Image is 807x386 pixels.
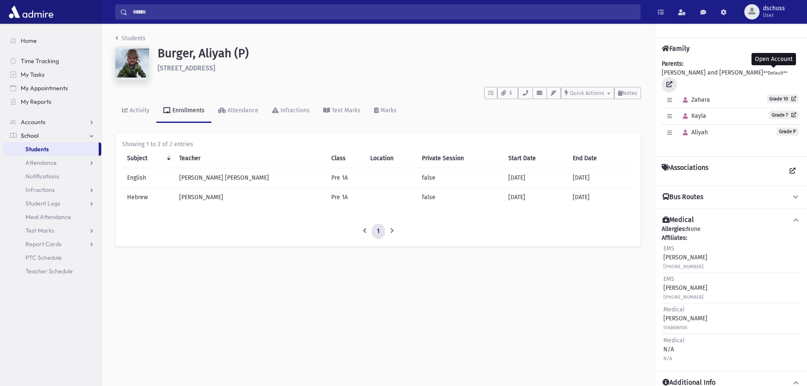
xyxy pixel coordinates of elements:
a: Grade 10 [767,94,799,103]
button: Notes [614,87,641,99]
a: 1 [372,224,385,239]
span: Zahara [679,96,710,103]
small: [PHONE_NUMBER] [663,294,704,300]
span: My Appointments [21,84,68,92]
div: Showing 1 to 2 of 2 entries [122,140,634,149]
small: N/A [663,356,672,361]
td: [DATE] [503,168,568,188]
span: Accounts [21,118,45,126]
a: Accounts [3,115,101,129]
img: AdmirePro [7,3,55,20]
th: End Date [568,149,634,168]
a: Marks [367,99,403,123]
td: [DATE] [568,188,634,207]
div: [PERSON_NAME] and [PERSON_NAME] [662,59,800,150]
h4: Associations [662,164,708,179]
span: Grade P [776,128,799,136]
a: Grade 7 [769,111,799,119]
a: Infractions [265,99,316,123]
a: Enrollments [156,99,211,123]
span: Report Cards [25,240,61,248]
span: My Reports [21,98,51,106]
div: Marks [379,107,397,114]
th: Class [326,149,365,168]
a: Students [115,35,146,42]
b: Allergies: [662,225,686,233]
h6: [STREET_ADDRESS] [158,64,641,72]
div: Test Marks [330,107,361,114]
a: Students [3,142,99,156]
b: Parents: [662,60,683,67]
span: EMS [663,245,674,252]
th: Teacher [174,149,326,168]
a: Activity [115,99,156,123]
span: Medical [663,337,685,344]
button: Medical [662,216,800,225]
a: My Reports [3,95,101,108]
h1: Burger, Aliyah (P) [158,46,641,61]
a: PTC Schedule [3,251,101,264]
td: Pre 1A [326,188,365,207]
div: Activity [128,107,150,114]
span: EMS [663,275,674,283]
input: Search [128,4,640,19]
div: Open Account [752,53,796,65]
span: Teacher Schedule [25,267,73,275]
span: Attendance [25,159,57,167]
td: [DATE] [568,168,634,188]
small: 5168686100 [663,325,687,330]
span: Medical [663,306,685,313]
a: School [3,129,101,142]
a: Attendance [211,99,265,123]
th: Subject [122,149,174,168]
span: PTC Schedule [25,254,62,261]
td: [PERSON_NAME] [PERSON_NAME] [174,168,326,188]
div: [PERSON_NAME] [663,305,707,332]
div: N/A [663,336,685,363]
span: School [21,132,39,139]
a: Time Tracking [3,54,101,68]
a: Student Logs [3,197,101,210]
span: User [763,12,785,19]
th: Start Date [503,149,568,168]
td: false [417,188,503,207]
b: Affiliates: [662,234,687,242]
a: View all Associations [785,164,800,179]
h4: Bus Routes [663,193,703,202]
button: Bus Routes [662,193,800,202]
td: [PERSON_NAME] [174,188,326,207]
span: Students [25,145,49,153]
a: Test Marks [3,224,101,237]
button: 5 [497,87,518,99]
div: [PERSON_NAME] [663,275,707,301]
span: Test Marks [25,227,54,234]
a: Infractions [3,183,101,197]
a: Notifications [3,169,101,183]
span: Notifications [25,172,59,180]
span: Home [21,37,37,44]
span: Quick Actions [570,90,604,96]
span: dschuss [763,5,785,12]
td: Hebrew [122,188,174,207]
a: Test Marks [316,99,367,123]
a: Home [3,34,101,47]
span: 5 [507,89,514,97]
a: Attendance [3,156,101,169]
td: English [122,168,174,188]
td: false [417,168,503,188]
span: Meal Attendance [25,213,71,221]
div: Infractions [279,107,310,114]
span: My Tasks [21,71,44,78]
th: Location [365,149,417,168]
small: [PHONE_NUMBER] [663,264,704,269]
span: Kayla [679,112,706,119]
nav: breadcrumb [115,34,146,46]
span: Time Tracking [21,57,59,65]
a: My Tasks [3,68,101,81]
a: Report Cards [3,237,101,251]
h4: Family [662,44,690,53]
img: xMPEf8= [115,46,149,80]
span: Infractions [25,186,55,194]
span: Notes [622,90,637,96]
div: Enrollments [171,107,205,114]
